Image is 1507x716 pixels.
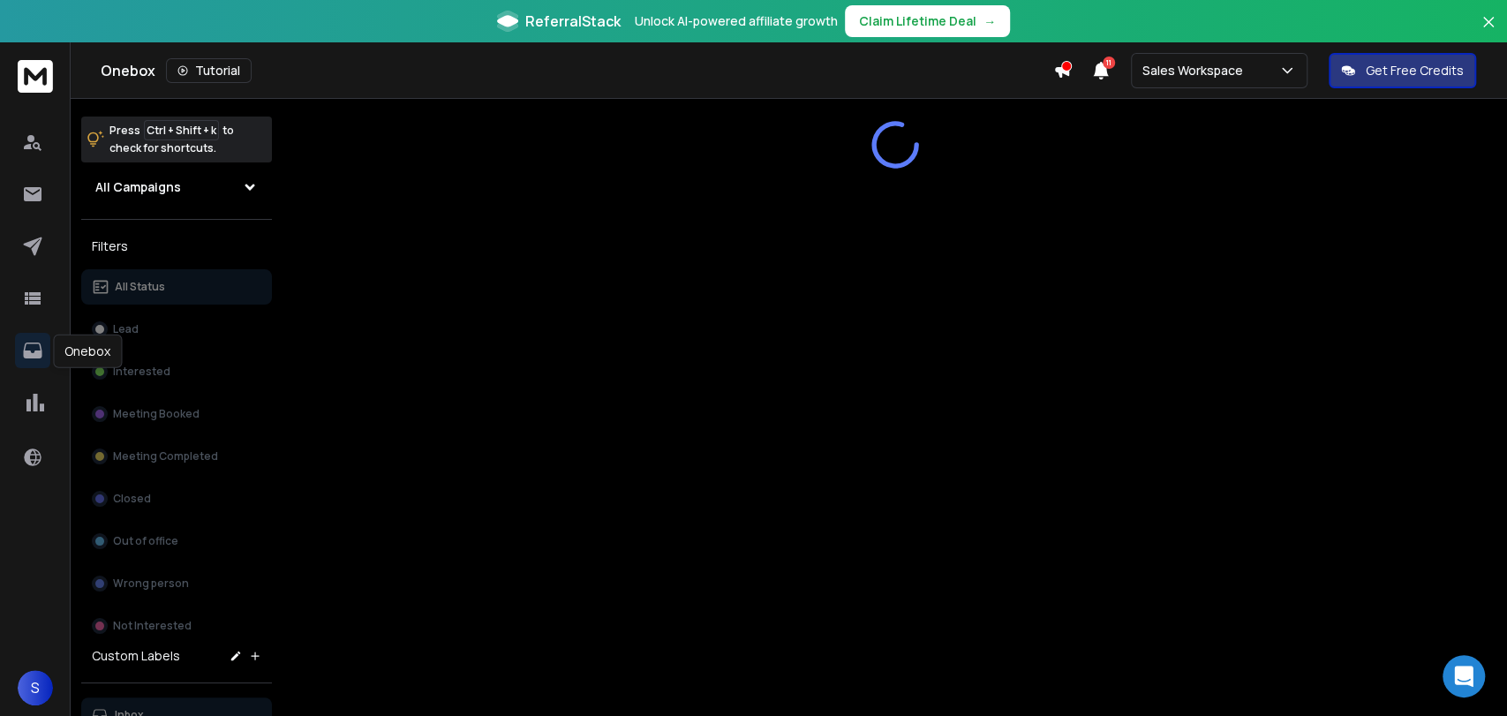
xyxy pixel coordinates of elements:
[144,120,219,140] span: Ctrl + Shift + k
[1366,62,1464,79] p: Get Free Credits
[1477,11,1500,53] button: Close banner
[81,170,272,205] button: All Campaigns
[983,12,996,30] span: →
[95,178,181,196] h1: All Campaigns
[81,234,272,259] h3: Filters
[635,12,838,30] p: Unlock AI-powered affiliate growth
[92,647,180,665] h3: Custom Labels
[53,335,122,368] div: Onebox
[18,670,53,705] button: S
[845,5,1010,37] button: Claim Lifetime Deal→
[1443,655,1485,697] div: Open Intercom Messenger
[109,122,234,157] p: Press to check for shortcuts.
[525,11,621,32] span: ReferralStack
[1103,57,1115,69] span: 11
[101,58,1053,83] div: Onebox
[166,58,252,83] button: Tutorial
[1329,53,1476,88] button: Get Free Credits
[1142,62,1250,79] p: Sales Workspace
